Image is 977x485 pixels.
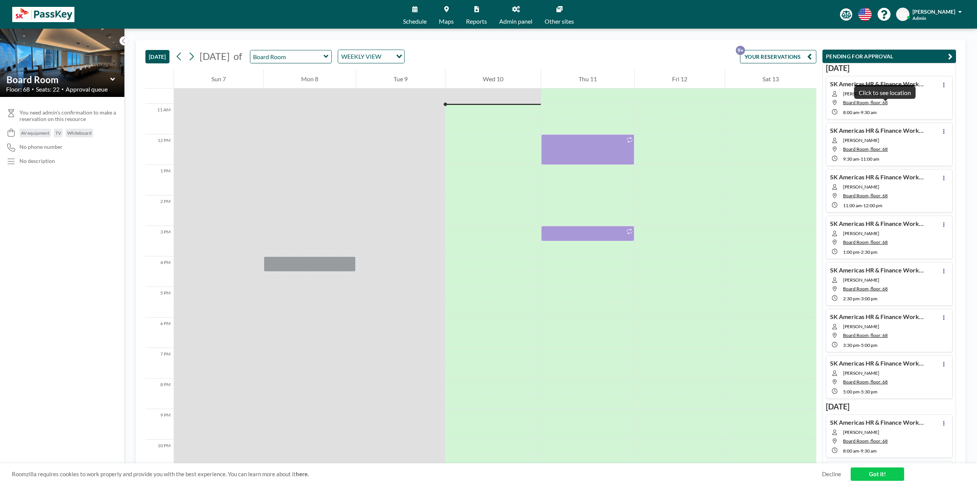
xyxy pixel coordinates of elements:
[340,52,383,61] span: WEEKLY VIEW
[145,317,174,348] div: 6 PM
[862,203,863,208] span: -
[145,256,174,287] div: 4 PM
[145,348,174,379] div: 7 PM
[545,18,574,24] span: Other sites
[12,470,822,478] span: Roomzilla requires cookies to work properly and provide you with the best experience. You can lea...
[145,195,174,226] div: 2 PM
[145,104,174,134] div: 11 AM
[36,85,60,93] span: Seats: 22
[61,87,64,92] span: •
[19,143,63,150] span: No phone number
[843,342,859,348] span: 3:30 PM
[635,69,725,89] div: Fri 12
[19,109,118,122] span: You need admin's confirmation to make a reservation on this resource
[12,7,74,22] img: organization-logo
[826,402,953,411] h3: [DATE]
[55,130,61,136] span: TV
[859,296,861,301] span: -
[145,50,169,63] button: [DATE]
[859,389,861,395] span: -
[439,18,454,24] span: Maps
[145,287,174,317] div: 5 PM
[843,184,927,190] span: [PERSON_NAME]
[859,156,861,162] span: -
[843,230,927,236] span: [PERSON_NAME]
[466,18,487,24] span: Reports
[859,448,861,454] span: -
[861,448,877,454] span: 9:30 AM
[145,73,174,104] div: 10 AM
[843,146,888,152] span: Board Room, floor: 68
[740,50,816,63] button: YOUR RESERVATIONS9+
[499,18,532,24] span: Admin panel
[843,286,888,292] span: Board Room, floor: 68
[264,69,356,89] div: Mon 8
[843,277,927,283] span: [PERSON_NAME]
[843,429,927,435] span: [PERSON_NAME]
[250,50,324,63] input: Board Room
[830,80,925,88] h4: SK Americas HR & Finance Workshop
[843,239,888,245] span: Board Room, floor: 68
[145,165,174,195] div: 1 PM
[296,470,309,477] a: here.
[234,50,242,62] span: of
[843,438,888,444] span: Board Room, floor: 68
[900,11,906,18] span: SY
[843,389,859,395] span: 5:00 PM
[66,85,108,93] span: Approval queue
[822,50,956,63] button: PENDING FOR APPROVAL
[843,249,859,255] span: 1:00 PM
[830,173,925,181] h4: SK Americas HR & Finance Workshop
[843,156,859,162] span: 9:30 AM
[861,389,877,395] span: 5:30 PM
[403,18,427,24] span: Schedule
[174,69,263,89] div: Sun 7
[861,342,877,348] span: 5:00 PM
[843,193,888,198] span: Board Room, floor: 68
[830,419,925,426] h4: SK Americas HR & Finance Workshop
[736,46,745,55] p: 9+
[843,91,927,97] span: [PERSON_NAME]
[851,467,904,481] a: Got it!
[145,134,174,165] div: 12 PM
[21,130,49,136] span: AV equipment
[913,8,955,15] span: [PERSON_NAME]
[200,50,230,62] span: [DATE]
[826,63,953,73] h3: [DATE]
[384,52,392,61] input: Search for option
[863,203,882,208] span: 12:00 PM
[338,50,404,63] div: Search for option
[830,220,925,227] h4: SK Americas HR & Finance Workshop
[843,332,888,338] span: Board Room, floor: 68
[843,100,888,105] span: Board Room, floor: 68
[32,87,34,92] span: •
[861,249,877,255] span: 2:30 PM
[830,359,925,367] h4: SK Americas HR & Finance Workshop
[830,313,925,321] h4: SK Americas HR & Finance Workshop
[859,342,861,348] span: -
[843,370,927,376] span: [PERSON_NAME]
[843,379,888,385] span: Board Room, floor: 68
[830,266,925,274] h4: SK Americas HR & Finance Workshop
[861,296,877,301] span: 3:00 PM
[19,158,55,164] div: No description
[843,324,927,329] span: [PERSON_NAME]
[913,15,926,21] span: Admin
[822,470,841,478] a: Decline
[145,226,174,256] div: 3 PM
[6,85,30,93] span: Floor: 68
[67,130,92,136] span: Whiteboard
[145,440,174,470] div: 10 PM
[843,448,859,454] span: 8:00 AM
[843,137,927,143] span: [PERSON_NAME]
[445,69,541,89] div: Wed 10
[6,74,110,85] input: Board Room
[843,203,862,208] span: 11:00 AM
[843,110,859,115] span: 8:00 AM
[859,249,861,255] span: -
[541,69,634,89] div: Thu 11
[861,156,879,162] span: 11:00 AM
[356,69,445,89] div: Tue 9
[859,89,911,97] div: Click to see location
[725,69,816,89] div: Sat 13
